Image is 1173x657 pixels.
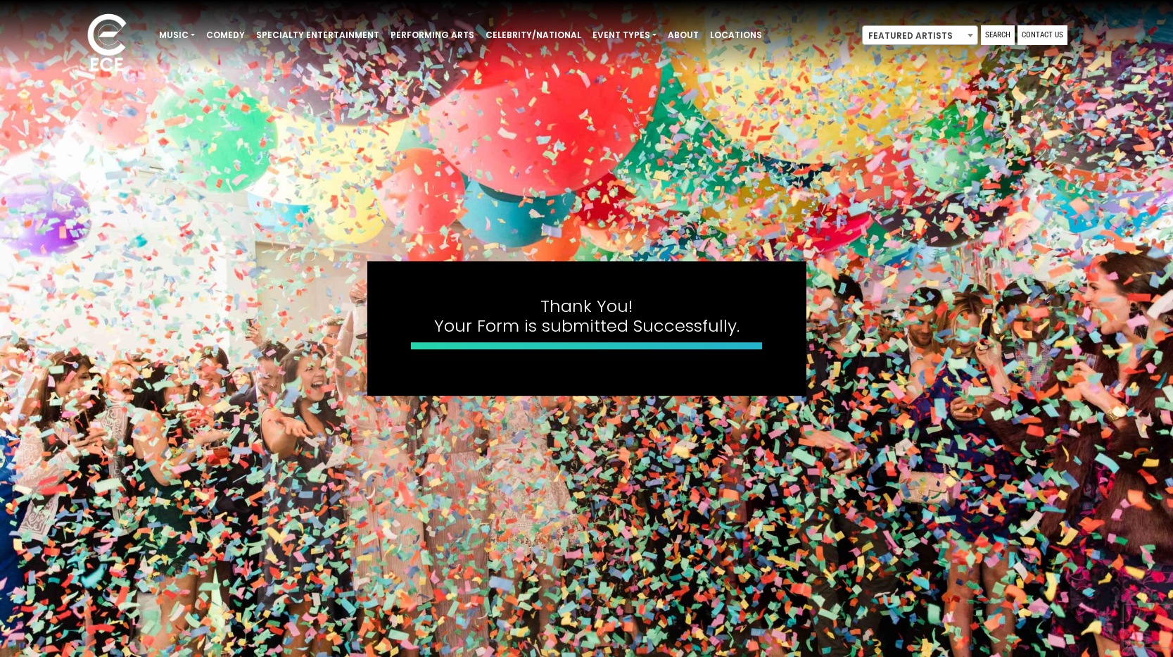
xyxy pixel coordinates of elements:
[587,23,662,47] a: Event Types
[480,23,587,47] a: Celebrity/National
[411,296,763,337] h4: Thank You! Your Form is submitted Successfully.
[1017,25,1067,45] a: Contact Us
[251,23,385,47] a: Specialty Entertainment
[72,10,142,78] img: ece_new_logo_whitev2-1.png
[385,23,480,47] a: Performing Arts
[981,25,1015,45] a: Search
[704,23,768,47] a: Locations
[201,23,251,47] a: Comedy
[153,23,201,47] a: Music
[862,25,978,45] span: Featured Artists
[662,23,704,47] a: About
[863,26,977,46] span: Featured Artists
